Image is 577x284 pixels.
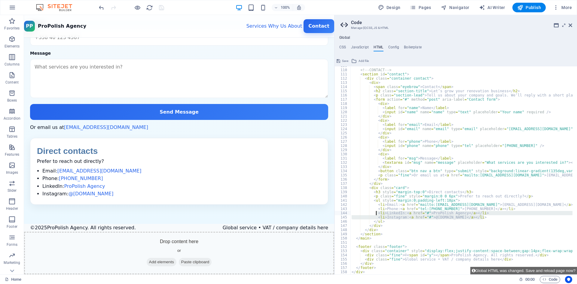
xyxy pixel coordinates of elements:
div: 157 [335,266,351,270]
button: undo [98,4,105,11]
button: Code [540,276,560,283]
div: 128 [335,144,351,148]
p: Accordion [4,116,20,121]
p: Footer [7,224,17,229]
div: 113 [335,81,351,85]
div: 132 [335,160,351,165]
div: 150 [335,236,351,240]
button: Pages [408,3,433,12]
span: Add elements [123,243,152,251]
p: Favorites [4,26,20,31]
i: Undo: Edit (S)CSS (Ctrl+Z) [98,4,105,11]
div: 147 [335,224,351,228]
button: Add file [350,57,370,65]
span: ProPolish Agency [14,7,63,15]
div: 115 [335,89,351,93]
h4: Config [388,45,399,52]
p: Slider [8,188,17,193]
div: 144 [335,211,351,215]
a: [EMAIL_ADDRESS][DOMAIN_NAME] [33,153,118,159]
span: Save [342,57,348,65]
h4: HTML [374,45,383,52]
input: +358 40 123 4567 [6,14,304,31]
li: LinkedIn: [18,167,297,175]
div: 134 [335,169,351,173]
h2: Code [351,20,572,25]
p: Elements [5,44,20,49]
button: 100% [272,4,293,11]
div: 140 [335,194,351,198]
p: Or email us at [6,108,304,116]
span: Pages [410,5,431,11]
h3: Manage (S)CSS, JS & HTML [351,25,560,31]
span: Add file [359,57,369,65]
div: 124 [335,127,351,131]
div: 126 [335,135,351,139]
span: Design [378,5,401,11]
div: 120 [335,110,351,114]
h3: Direct contacts [13,130,297,142]
div: 116 [335,93,351,97]
div: 135 [335,173,351,177]
li: Instagram: [18,175,297,183]
p: Tables [7,134,17,139]
div: 148 [335,228,351,232]
span: PP [2,7,9,15]
div: 149 [335,232,351,236]
button: Publish [512,3,546,12]
i: On resize automatically adjust zoom level to fit chosen device. [296,5,302,10]
span: Paste clipboard [155,243,188,251]
div: 118 [335,102,351,106]
span: : [530,277,530,282]
a: [PHONE_NUMBER] [35,160,79,166]
div: 127 [335,139,351,144]
p: Images [6,170,18,175]
h6: 100% [281,4,290,11]
p: Forms [7,242,17,247]
div: 138 [335,186,351,190]
div: 111 [335,72,351,76]
div: 137 [335,182,351,186]
button: AI Writer [477,3,508,12]
nav: Primary navigation [222,4,310,18]
p: Columns [5,62,20,67]
div: Design (Ctrl+Alt+Y) [376,3,403,12]
div: 117 [335,97,351,102]
p: Marketing [4,260,20,265]
div: 129 [335,148,351,152]
p: Prefer to reach out directly? [13,142,297,150]
div: 133 [335,165,351,169]
div: 154 [335,253,351,257]
div: 114 [335,85,351,89]
div: 139 [335,190,351,194]
button: reload [146,4,153,11]
div: 112 [335,76,351,81]
label: Message [6,35,27,41]
span: AI Writer [479,5,505,11]
h4: Boilerplate [404,45,422,52]
div: 121 [335,114,351,118]
p: Boxes [7,98,17,103]
div: 119 [335,106,351,110]
a: [EMAIL_ADDRESS][DOMAIN_NAME] [40,109,124,115]
a: Why Us [244,8,262,14]
h4: JavaScript [351,45,369,52]
div: 151 [335,240,351,245]
div: 152 [335,245,351,249]
div: 145 [335,215,351,219]
a: @[DOMAIN_NAME] [44,176,90,182]
li: Phone: [18,160,297,167]
a: ProPolish Agency [40,168,81,174]
span: 2025 [11,210,23,215]
div: 110 [335,68,351,72]
div: 155 [335,257,351,261]
a: About [264,8,278,14]
p: Header [6,206,18,211]
button: Global HTML was changed. Save and reload page now? [470,267,577,274]
div: Global service • VAT / company details here [199,209,304,217]
a: Click to cancel selection. Double-click to open Pages [5,276,21,283]
span: More [553,5,572,11]
div: 122 [335,118,351,123]
button: More [551,3,574,12]
button: Save [336,57,349,65]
